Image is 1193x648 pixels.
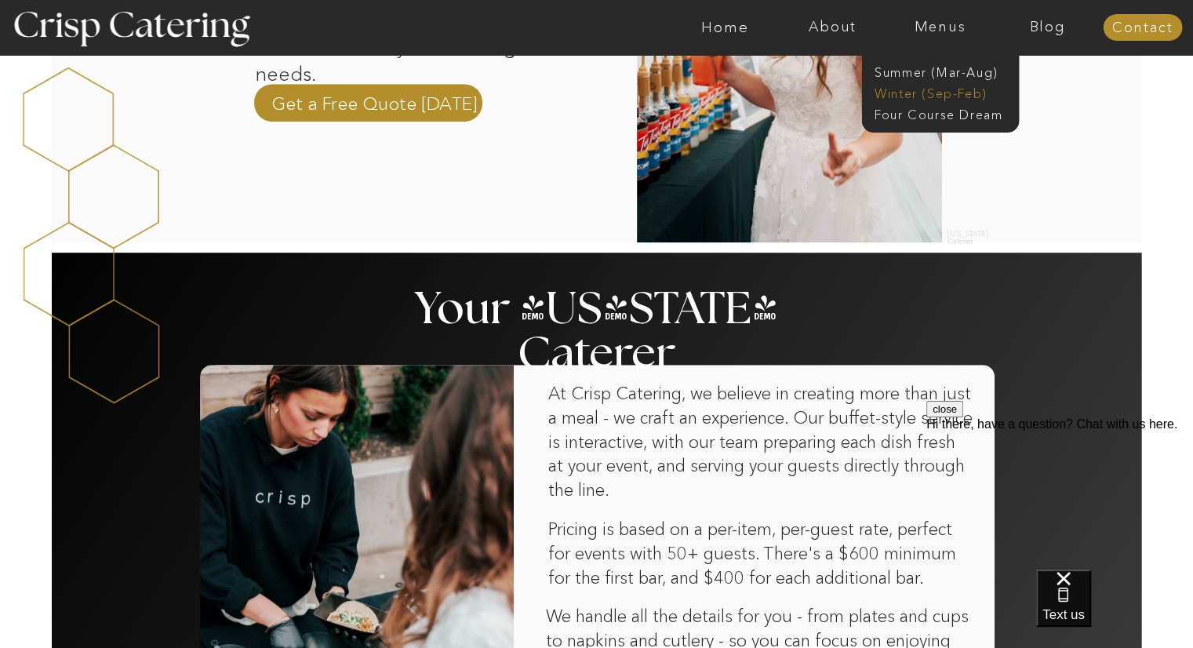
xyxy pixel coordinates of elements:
h2: Your [US_STATE] Caterer [412,287,782,318]
p: At Crisp Catering, we believe in creating more than just a meal - we craft an experience. Our buf... [548,382,973,532]
a: Home [671,20,779,35]
a: About [779,20,886,35]
a: Menus [886,20,994,35]
a: Blog [994,20,1101,35]
h2: [US_STATE] Caterer [947,230,996,238]
iframe: podium webchat widget bubble [1036,570,1193,648]
a: Winter (Sep-Feb) [875,85,1003,100]
p: Pricing is based on a per-item, per-guest rate, perfect for events with 50+ guests. There's a $60... [548,518,973,592]
a: Get a Free Quote [DATE] [271,91,478,115]
a: Contact [1103,20,1182,36]
iframe: podium webchat widget prompt [926,401,1193,589]
a: Four Course Dream [875,106,1015,121]
a: Summer (Mar-Aug) [875,64,1015,78]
